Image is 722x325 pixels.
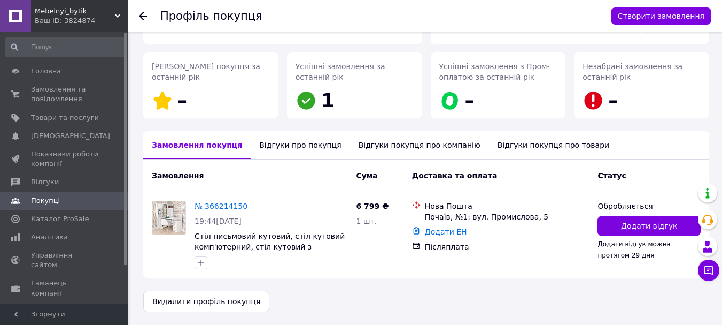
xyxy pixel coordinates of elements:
[611,7,711,25] button: Створити замовлення
[31,214,89,224] span: Каталог ProSale
[195,202,247,210] a: № 366214150
[31,131,110,141] span: [DEMOGRAPHIC_DATA]
[5,37,126,57] input: Пошук
[425,241,589,252] div: Післяплата
[31,66,61,76] span: Головна
[621,221,677,231] span: Додати відгук
[31,149,99,169] span: Показники роботи компанії
[698,260,719,281] button: Чат з покупцем
[31,196,60,206] span: Покупці
[152,201,186,235] a: Фото товару
[31,232,68,242] span: Аналітика
[465,89,475,111] span: –
[597,171,626,180] span: Статус
[195,232,345,283] a: Стіл письмовий кутовий, стіл кутовий комп'ютерний, стіл кутовий з надбудовою, стіл кутовий з шухл...
[608,89,618,111] span: –
[425,228,467,236] a: Додати ЕН
[160,10,262,22] h1: Профіль покупця
[152,62,260,81] span: [PERSON_NAME] покупця за останній рік
[31,177,59,187] span: Відгуки
[35,16,128,26] div: Ваш ID: 3824874
[31,85,99,104] span: Замовлення та повідомлення
[597,216,701,236] button: Додати відгук
[195,217,242,225] span: 19:44[DATE]
[139,11,147,21] div: Повернутися назад
[439,62,550,81] span: Успішні замовлення з Пром-оплатою за останній рік
[296,62,385,81] span: Успішні замовлення за останній рік
[143,131,251,159] div: Замовлення покупця
[356,171,377,180] span: Cума
[583,62,682,81] span: Незабрані замовлення за останній рік
[425,211,589,222] div: Почаїв, №1: вул. Промислова, 5
[31,278,99,298] span: Гаманець компанії
[31,251,99,270] span: Управління сайтом
[356,217,377,225] span: 1 шт.
[152,201,185,235] img: Фото товару
[412,171,498,180] span: Доставка та оплата
[597,201,701,211] div: Обробляється
[350,131,489,159] div: Відгуки покупця про компанію
[425,201,589,211] div: Нова Пошта
[356,202,389,210] span: 6 799 ₴
[177,89,187,111] span: –
[143,291,269,312] button: Видалити профіль покупця
[31,113,99,123] span: Товари та послуги
[597,240,671,259] span: Додати відгук можна протягом 29 дня
[35,6,115,16] span: Mebelnyi_bytik
[251,131,350,159] div: Відгуки про покупця
[152,171,204,180] span: Замовлення
[321,89,335,111] span: 1
[489,131,618,159] div: Відгуки покупця про товари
